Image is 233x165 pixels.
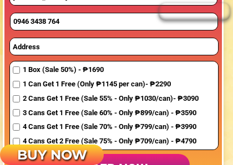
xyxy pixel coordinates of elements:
input: Address [10,38,218,55]
span: 1 Can Get 1 Free (Only ₱1145 per can)- ₱2290 [23,79,199,90]
span: 4 Cans Get 1 Free (Sale 70% - Only ₱799/can) - ₱3990 [23,121,199,133]
span: 3 Cans Get 1 Free (Sale 60% - Only ₱899/can) - ₱3590 [23,107,199,119]
input: Phone number [11,13,217,30]
span: 4 Cans Get 2 Free (Sale 75% - Only ₱709/can) - ₱4790 [23,136,199,147]
span: 2 Cans Get 1 Free (Sale 55% - Only ₱1030/can)- ₱3090 [23,93,199,105]
span: 1 Box (Sale 50%) - ₱1690 [23,64,199,76]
